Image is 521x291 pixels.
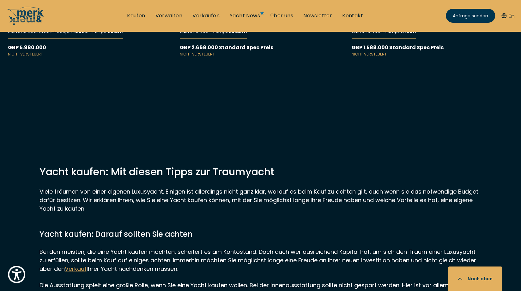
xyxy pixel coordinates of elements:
[39,164,482,179] h2: Yacht kaufen: Mit diesen Tipps zur Traumyacht
[39,229,482,240] h2: Yacht kaufen: Darauf sollten Sie achten
[446,9,495,23] a: Anfrage senden
[39,247,482,273] p: Bei den meisten, die eine Yacht kaufen möchten, scheitert es am Kontostand. Doch auch wer ausreic...
[448,266,502,291] button: Nach oben
[270,12,293,19] a: Über uns
[501,12,515,20] button: En
[127,12,145,19] a: Kaufen
[192,12,220,19] a: Verkaufen
[6,264,27,285] button: Show Accessibility Preferences
[65,265,87,273] a: Verkauf
[230,12,260,19] a: Yacht News
[155,12,183,19] a: Verwalten
[342,12,363,19] a: Kontakt
[39,187,482,213] p: Viele träumen von einer eigenen Luxusyacht. Einigen ist allerdings nicht ganz klar, worauf es bei...
[303,12,332,19] a: Newsletter
[453,13,488,19] span: Anfrage senden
